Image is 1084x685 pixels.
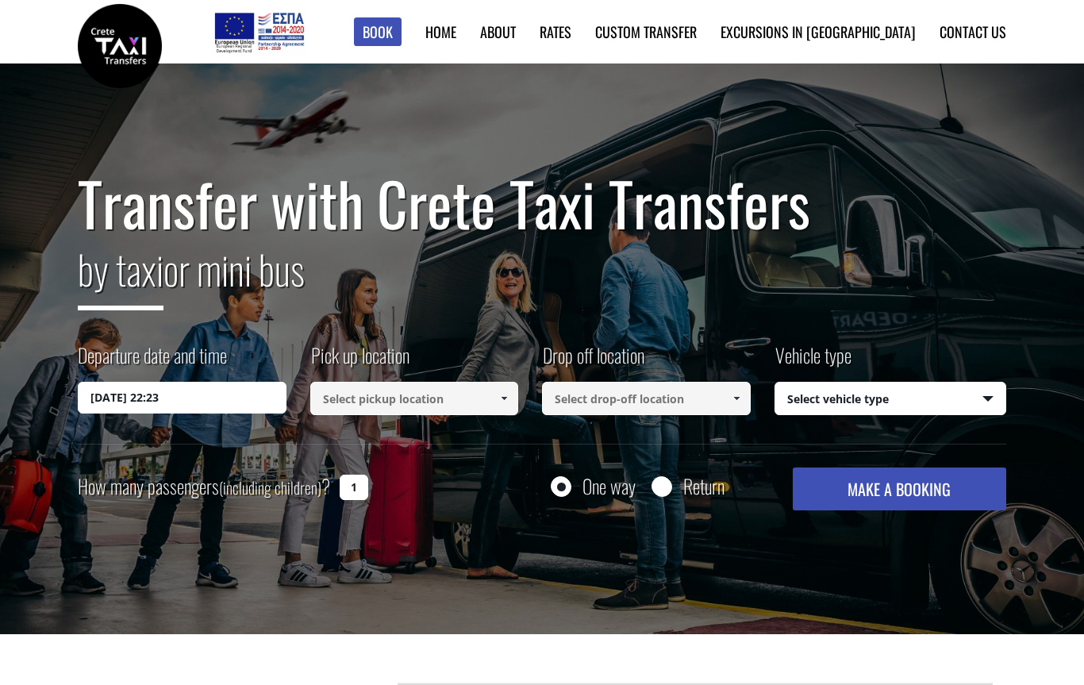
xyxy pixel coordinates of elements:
a: Excursions in [GEOGRAPHIC_DATA] [721,21,916,42]
a: Home [425,21,456,42]
button: MAKE A BOOKING [793,468,1006,510]
a: Show All Items [723,382,749,415]
h2: or mini bus [78,237,1006,322]
input: Select drop-off location [542,382,751,415]
a: Crete Taxi Transfers | Safe Taxi Transfer Services from to Heraklion Airport, Chania Airport, Ret... [78,36,162,52]
a: Show All Items [491,382,517,415]
label: Departure date and time [78,341,227,382]
a: Rates [540,21,571,42]
label: Drop off location [542,341,644,382]
label: Vehicle type [775,341,851,382]
a: Custom Transfer [595,21,697,42]
h1: Transfer with Crete Taxi Transfers [78,170,1006,237]
span: by taxi [78,239,163,310]
a: Contact us [940,21,1006,42]
label: One way [582,476,636,496]
label: How many passengers ? [78,468,330,506]
small: (including children) [219,475,321,499]
span: Select vehicle type [775,383,1006,416]
label: Pick up location [310,341,409,382]
label: Return [683,476,725,496]
input: Select pickup location [310,382,519,415]
a: Book [354,17,402,47]
img: Crete Taxi Transfers | Safe Taxi Transfer Services from to Heraklion Airport, Chania Airport, Ret... [78,4,162,88]
a: About [480,21,516,42]
img: e-bannersEUERDF180X90.jpg [212,8,306,56]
